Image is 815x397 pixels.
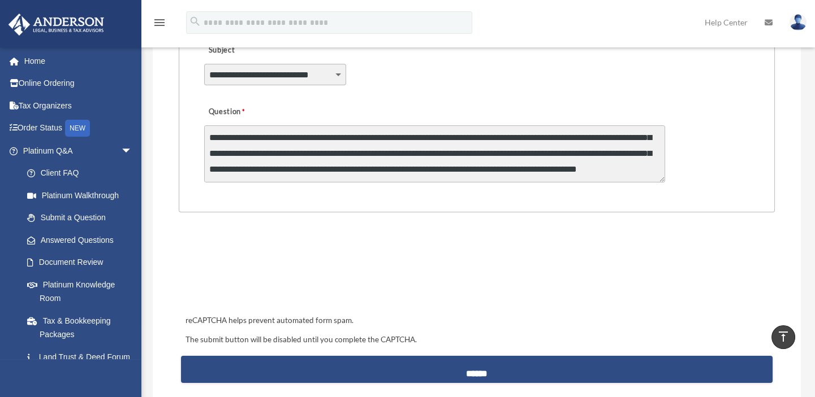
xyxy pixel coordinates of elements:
div: The submit button will be disabled until you complete the CAPTCHA. [181,333,773,347]
a: Answered Questions [16,229,149,251]
a: Document Review [16,251,149,274]
a: Platinum Walkthrough [16,184,149,207]
a: Tax Organizers [8,94,149,117]
iframe: reCAPTCHA [182,247,354,291]
i: menu [153,16,166,29]
a: Order StatusNEW [8,117,149,140]
i: search [189,15,201,28]
a: Home [8,50,149,72]
a: menu [153,20,166,29]
i: vertical_align_top [777,330,790,343]
label: Question [204,104,292,120]
a: Online Ordering [8,72,149,95]
img: User Pic [790,14,807,30]
a: Client FAQ [16,162,149,185]
a: Submit a Question [16,207,144,229]
div: NEW [65,120,90,137]
a: Tax & Bookkeeping Packages [16,309,149,346]
a: Platinum Q&Aarrow_drop_down [8,139,149,162]
label: Subject [204,43,312,59]
a: Platinum Knowledge Room [16,273,149,309]
a: vertical_align_top [771,325,795,349]
a: Land Trust & Deed Forum [16,346,149,368]
div: reCAPTCHA helps prevent automated form spam. [181,314,773,328]
span: arrow_drop_down [121,139,144,163]
img: Anderson Advisors Platinum Portal [5,14,107,36]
